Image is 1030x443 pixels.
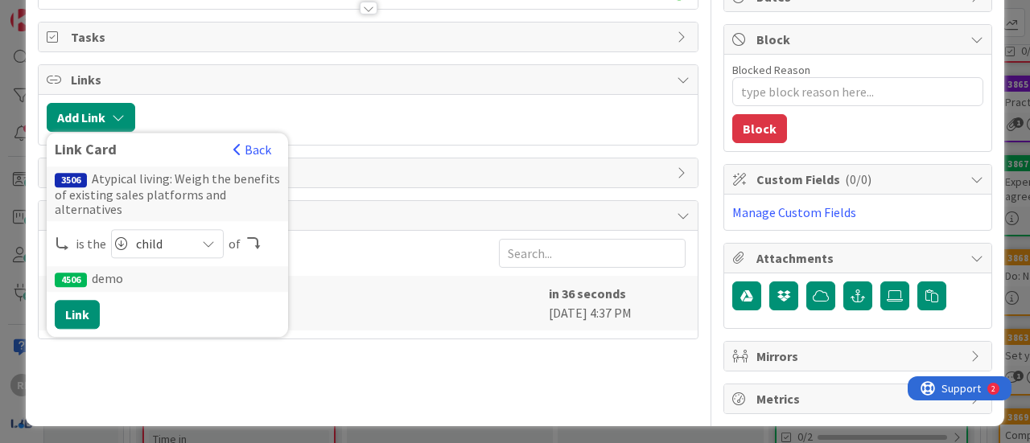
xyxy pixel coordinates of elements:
[499,239,686,268] input: Search...
[756,30,962,49] span: Block
[71,163,669,183] span: Comments
[732,114,787,143] button: Block
[71,206,669,225] span: History
[55,173,87,187] div: 3506
[756,170,962,189] span: Custom Fields
[55,229,280,258] div: is the of
[47,103,135,132] button: Add Link
[756,248,962,268] span: Attachments
[549,284,686,322] div: [DATE] 4:37 PM
[55,141,225,158] div: Link Card
[233,141,272,158] button: Back
[756,389,962,408] span: Metrics
[34,2,73,22] span: Support
[47,266,288,292] div: demo
[71,27,669,47] span: Tasks
[47,166,288,221] div: Atypical living: Weigh the benefits of existing sales platforms and alternatives
[84,6,88,19] div: 2
[71,70,669,89] span: Links
[732,204,856,220] a: Manage Custom Fields
[55,273,87,287] div: 4506
[756,347,962,366] span: Mirrors
[136,232,187,255] span: child
[732,63,810,77] label: Blocked Reason
[845,171,871,187] span: ( 0/0 )
[55,300,100,329] button: Link
[549,285,626,301] b: in 36 seconds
